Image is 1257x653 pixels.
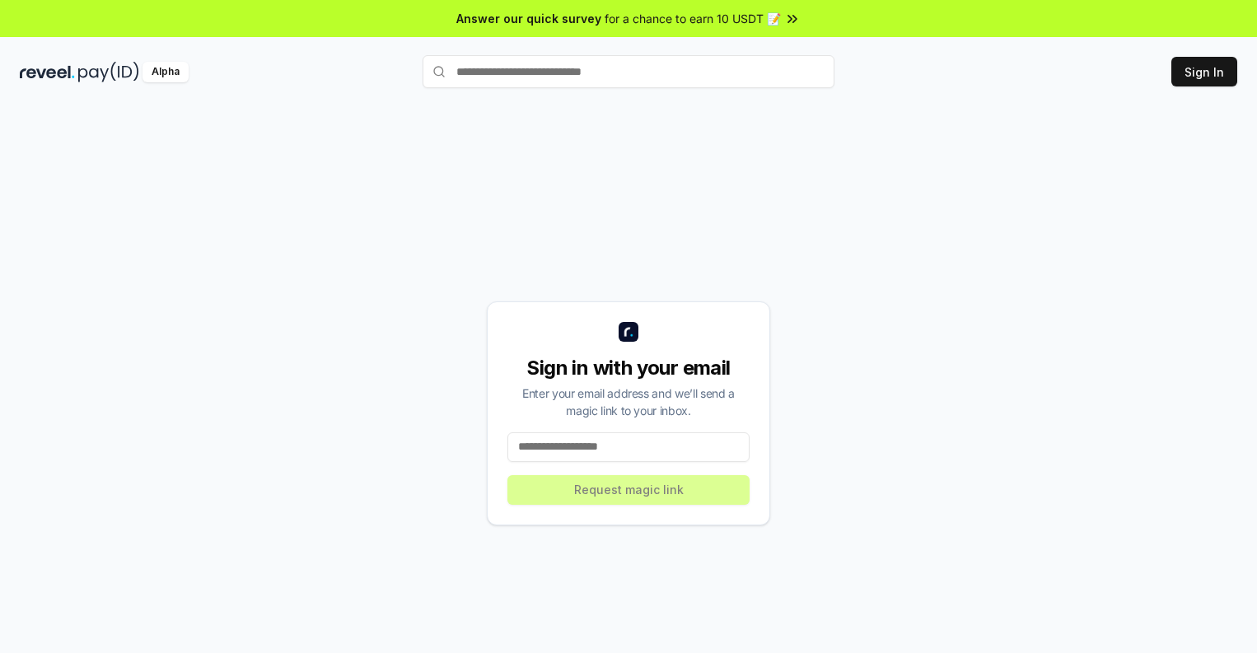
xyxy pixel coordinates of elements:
[619,322,638,342] img: logo_small
[605,10,781,27] span: for a chance to earn 10 USDT 📝
[456,10,601,27] span: Answer our quick survey
[143,62,189,82] div: Alpha
[507,385,750,419] div: Enter your email address and we’ll send a magic link to your inbox.
[507,355,750,381] div: Sign in with your email
[1171,57,1237,86] button: Sign In
[78,62,139,82] img: pay_id
[20,62,75,82] img: reveel_dark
